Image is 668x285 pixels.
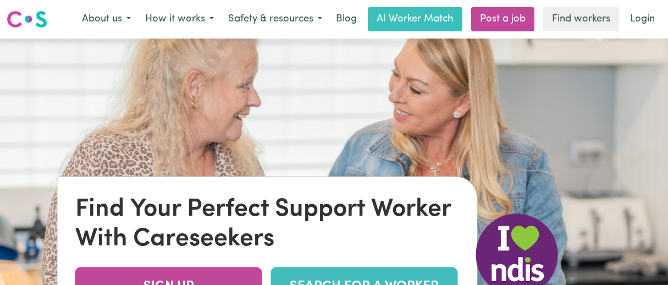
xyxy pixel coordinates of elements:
a: Blog [329,7,363,31]
button: About us [75,8,138,31]
a: Login [623,7,661,31]
div: Find Your Perfect Support Worker With Careseekers [75,194,460,254]
a: Careseekers logo [7,7,47,32]
a: AI Worker Match [368,7,462,31]
img: Careseekers logo [7,9,47,29]
button: How it works [138,8,221,31]
a: Find workers [543,7,619,31]
a: Post a job [471,7,534,31]
iframe: Button to launch messaging window [624,241,659,276]
button: Safety & resources [221,8,329,31]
